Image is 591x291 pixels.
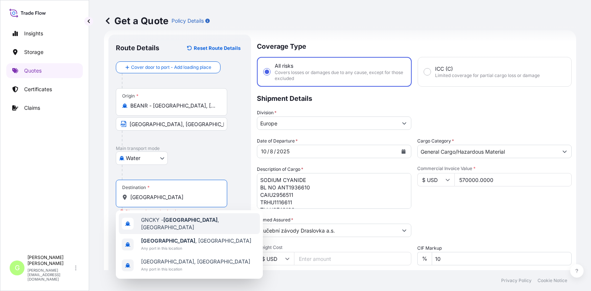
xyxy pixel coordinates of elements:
[163,217,218,223] b: [GEOGRAPHIC_DATA]
[130,194,218,201] input: Destination
[418,145,558,158] input: Select a commodity type
[116,151,168,165] button: Select transport
[257,166,303,173] label: Description of Cargo
[24,48,43,56] p: Storage
[276,147,290,156] div: year,
[104,15,169,27] p: Get a Quote
[15,264,20,272] span: G
[417,166,572,172] span: Commercial Invoice Value
[116,44,159,52] p: Route Details
[141,244,251,252] span: Any port in this location
[398,224,411,237] button: Show suggestions
[260,147,267,156] div: month,
[257,137,298,145] span: Date of Departure
[454,173,572,186] input: Type amount
[558,145,571,158] button: Show suggestions
[432,252,572,265] input: Enter percentage
[269,147,274,156] div: day,
[172,17,204,25] p: Policy Details
[122,185,150,191] div: Destination
[141,265,250,273] span: Any port in this location
[131,64,211,71] span: Cover door to port - Add loading place
[24,30,43,37] p: Insights
[435,73,540,79] span: Limited coverage for partial cargo loss or damage
[24,86,52,93] p: Certificates
[194,44,241,52] p: Reset Route Details
[141,237,195,244] b: [GEOGRAPHIC_DATA]
[435,65,453,73] span: ICC (C)
[141,216,257,231] span: GNCKY - , [GEOGRAPHIC_DATA]
[275,70,405,81] span: Covers losses or damages due to any cause, except for those excluded
[398,145,409,157] button: Calendar
[116,145,244,151] p: Main transport mode
[257,244,411,250] span: Freight Cost
[24,67,42,74] p: Quotes
[257,216,293,224] label: Named Assured
[274,147,276,156] div: /
[257,224,398,237] input: Full name
[116,117,227,131] input: Text to appear on certificate
[417,252,432,265] div: %
[257,116,398,130] input: Type to search division
[538,278,567,284] p: Cookie Notice
[267,147,269,156] div: /
[417,244,442,252] label: CIF Markup
[130,102,218,109] input: Origin
[141,237,251,244] span: , [GEOGRAPHIC_DATA]
[501,278,532,284] p: Privacy Policy
[398,116,411,130] button: Show suggestions
[122,93,138,99] div: Origin
[120,208,181,215] div: Please select a destination
[417,137,454,145] label: Cargo Category
[116,210,263,279] div: Show suggestions
[27,255,74,266] p: [PERSON_NAME] [PERSON_NAME]
[257,87,572,109] p: Shipment Details
[141,258,250,265] span: [GEOGRAPHIC_DATA], [GEOGRAPHIC_DATA]
[257,109,277,116] label: Division
[24,104,40,112] p: Claims
[257,35,572,57] p: Coverage Type
[126,154,140,162] span: Water
[294,252,411,265] input: Enter amount
[27,268,74,281] p: [PERSON_NAME][EMAIL_ADDRESS][DOMAIN_NAME]
[275,62,293,70] span: All risks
